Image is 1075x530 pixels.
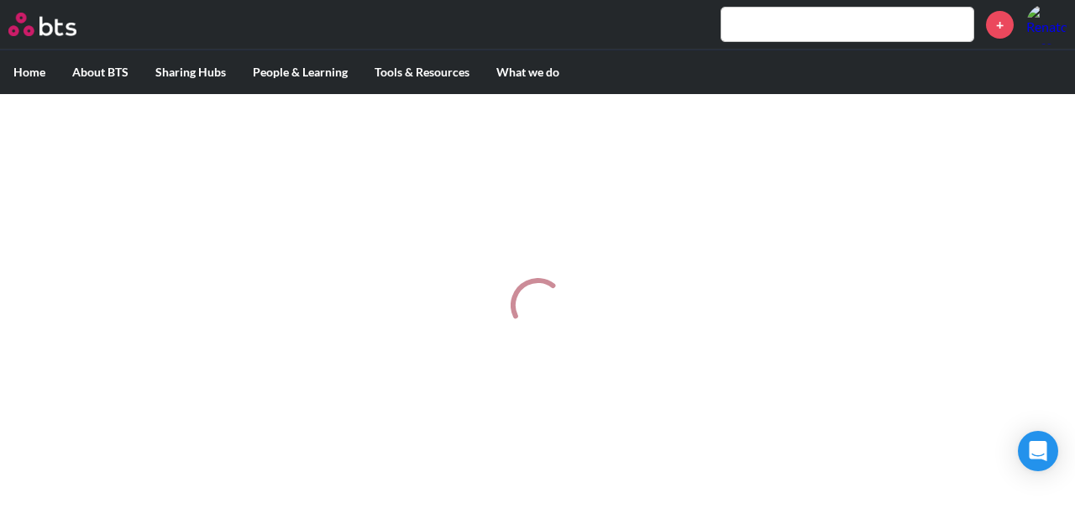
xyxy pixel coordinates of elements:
a: + [986,11,1014,39]
a: Profile [1026,4,1067,45]
label: Sharing Hubs [142,50,239,94]
label: About BTS [59,50,142,94]
img: BTS Logo [8,13,76,36]
img: Renato Bresciani [1026,4,1067,45]
label: What we do [483,50,573,94]
div: Open Intercom Messenger [1018,431,1058,471]
a: Go home [8,13,107,36]
label: Tools & Resources [361,50,483,94]
label: People & Learning [239,50,361,94]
